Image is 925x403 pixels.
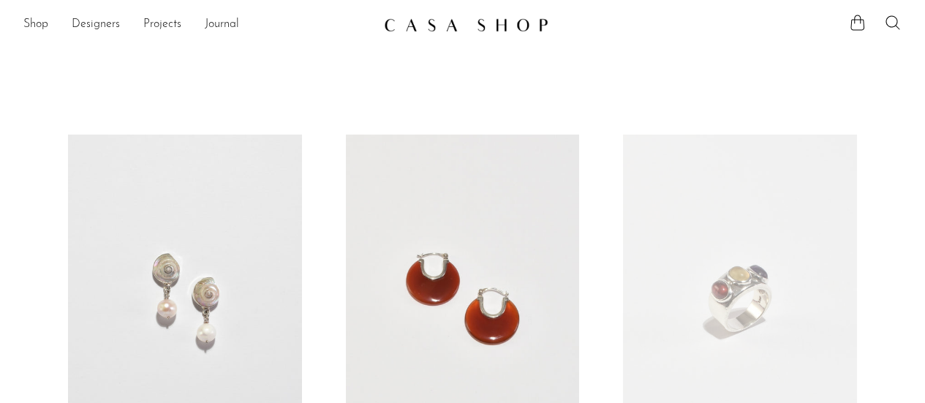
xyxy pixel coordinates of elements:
[23,15,48,34] a: Shop
[72,15,120,34] a: Designers
[23,12,372,37] nav: Desktop navigation
[205,15,239,34] a: Journal
[23,12,372,37] ul: NEW HEADER MENU
[143,15,181,34] a: Projects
